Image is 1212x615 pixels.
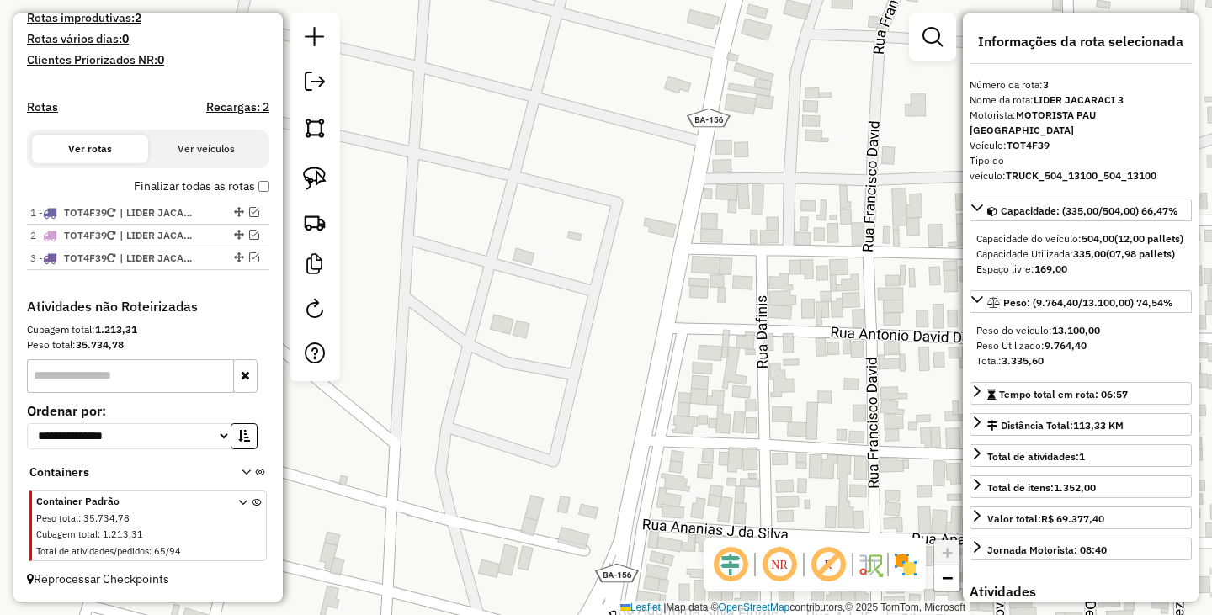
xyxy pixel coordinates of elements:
h4: Clientes Priorizados NR: [27,53,269,67]
div: Capacidade do veículo: [976,231,1185,247]
span: 2 - [30,229,115,241]
label: Finalizar todas as rotas [134,178,269,195]
strong: 504,00 [1082,232,1114,245]
a: Total de itens:1.352,00 [970,475,1192,498]
span: Ocultar NR [759,544,800,585]
em: Visualizar rota [249,230,259,240]
label: Ordenar por: [27,400,269,421]
strong: 335,00 [1073,247,1106,260]
span: LIDER JACARACI 2 [120,228,197,243]
strong: (07,98 pallets) [1106,247,1175,260]
a: Valor total:R$ 69.377,40 [970,506,1192,529]
img: Fluxo de ruas [857,551,884,578]
i: Veículo já utilizado nesta sessão [107,253,115,263]
div: Map data © contributors,© 2025 TomTom, Microsoft [616,601,970,615]
a: Tempo total em rota: 06:57 [970,382,1192,405]
strong: 13.100,00 [1052,324,1100,337]
strong: 1.352,00 [1054,481,1096,494]
strong: 35.734,78 [76,338,124,351]
span: Total de atividades/pedidos [36,545,149,557]
span: 1 - [30,206,115,219]
em: Visualizar rota [249,252,259,262]
em: Alterar sequência das rotas [234,230,244,240]
em: Visualizar rota [249,207,259,217]
strong: 0 [157,52,164,67]
i: Veículo já utilizado nesta sessão [107,208,115,218]
a: Criar rota [296,204,333,241]
span: + [942,542,953,563]
strong: 3.335,60 [1002,354,1044,367]
span: Peso do veículo: [976,324,1100,337]
a: Total de atividades:1 [970,444,1192,467]
div: Espaço livre: [976,262,1185,277]
img: Selecionar atividades - polígono [303,116,327,140]
a: Exportar sessão [298,65,332,103]
a: Zoom out [934,565,959,591]
div: Peso total: [27,337,269,353]
span: Reprocessar Checkpoints [27,571,169,586]
i: Veículo já utilizado nesta sessão [107,231,115,241]
span: TOT4F39 [64,252,107,264]
span: Container Padrão [36,494,218,509]
strong: 0 [122,31,129,46]
strong: (12,00 pallets) [1114,232,1183,245]
span: Containers [29,464,220,481]
h4: Rotas vários dias: [27,32,269,46]
div: Motorista: [970,108,1192,138]
div: Número da rota: [970,77,1192,93]
div: Tipo do veículo: [970,153,1192,183]
h4: Rotas improdutivas: [27,11,269,25]
strong: R$ 69.377,40 [1041,512,1104,525]
strong: 2 [135,10,141,25]
button: Ver rotas [32,135,148,163]
a: Rotas [27,100,58,114]
img: Exibir/Ocultar setores [892,551,919,578]
a: Zoom in [934,540,959,565]
input: Finalizar todas as rotas [258,181,269,192]
span: : [78,512,81,524]
a: Reroteirizar Sessão [298,292,332,330]
div: Capacidade: (335,00/504,00) 66,47% [970,225,1192,284]
div: Cubagem total: [27,322,269,337]
span: Capacidade: (335,00/504,00) 66,47% [1001,204,1178,217]
span: Tempo total em rota: 06:57 [999,388,1128,400]
button: Ordem crescente [231,423,258,449]
strong: 9.764,40 [1045,339,1087,352]
strong: LIDER JACARACI 3 [1034,93,1124,106]
button: Ver veículos [148,135,264,163]
div: Capacidade Utilizada: [976,247,1185,262]
h4: Informações da rota selecionada [970,34,1192,50]
div: Veículo: [970,138,1192,153]
img: Criar rota [303,210,327,234]
span: LIDER JACARACI 1 [120,205,197,220]
a: Capacidade: (335,00/504,00) 66,47% [970,199,1192,221]
a: Exibir filtros [916,20,949,54]
a: Criar modelo [298,247,332,285]
span: LIDER JACARACI 3 [120,251,197,266]
span: 65/94 [154,545,181,557]
h4: Recargas: 2 [206,100,269,114]
span: 3 - [30,252,115,264]
a: Nova sessão e pesquisa [298,20,332,58]
div: Total: [976,353,1185,368]
span: : [98,528,100,540]
strong: 169,00 [1034,262,1067,275]
div: Jornada Motorista: 08:40 [987,543,1107,558]
a: Peso: (9.764,40/13.100,00) 74,54% [970,290,1192,313]
span: 1.213,31 [103,528,143,540]
span: Total de atividades: [987,450,1085,463]
strong: TOT4F39 [1007,139,1050,151]
a: Distância Total:113,33 KM [970,413,1192,436]
span: TOT4F39 [64,206,107,219]
a: OpenStreetMap [719,602,790,613]
span: Peso: (9.764,40/13.100,00) 74,54% [1003,296,1173,309]
a: Jornada Motorista: 08:40 [970,538,1192,560]
span: Ocultar deslocamento [710,544,751,585]
span: | [663,602,666,613]
span: : [149,545,151,557]
span: − [942,567,953,588]
span: Cubagem total [36,528,98,540]
strong: MOTORISTA PAU [GEOGRAPHIC_DATA] [970,109,1096,136]
span: TOT4F39 [64,229,107,241]
strong: 3 [1043,78,1049,91]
